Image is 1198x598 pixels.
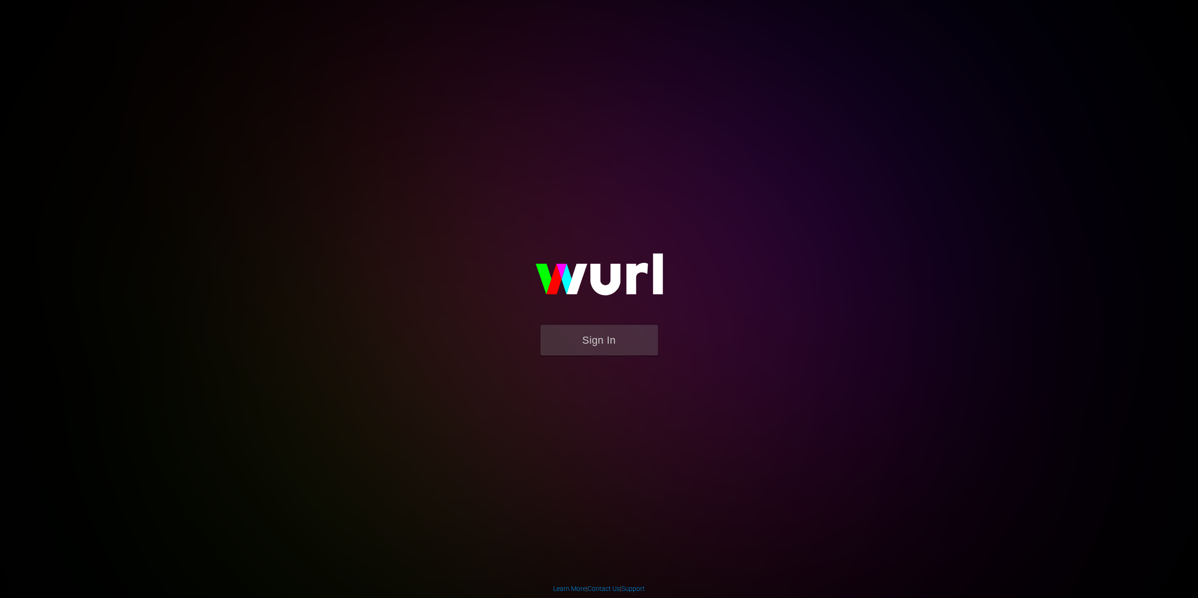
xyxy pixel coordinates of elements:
a: Support [621,585,645,592]
a: Learn More [553,585,586,592]
a: Contact Us [587,585,620,592]
img: wurl-logo-on-black-223613ac3d8ba8fe6dc639794a292ebdb59501304c7dfd60c99c58986ef67473.svg [505,233,693,324]
div: | | [553,584,645,593]
button: Sign In [540,325,658,355]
